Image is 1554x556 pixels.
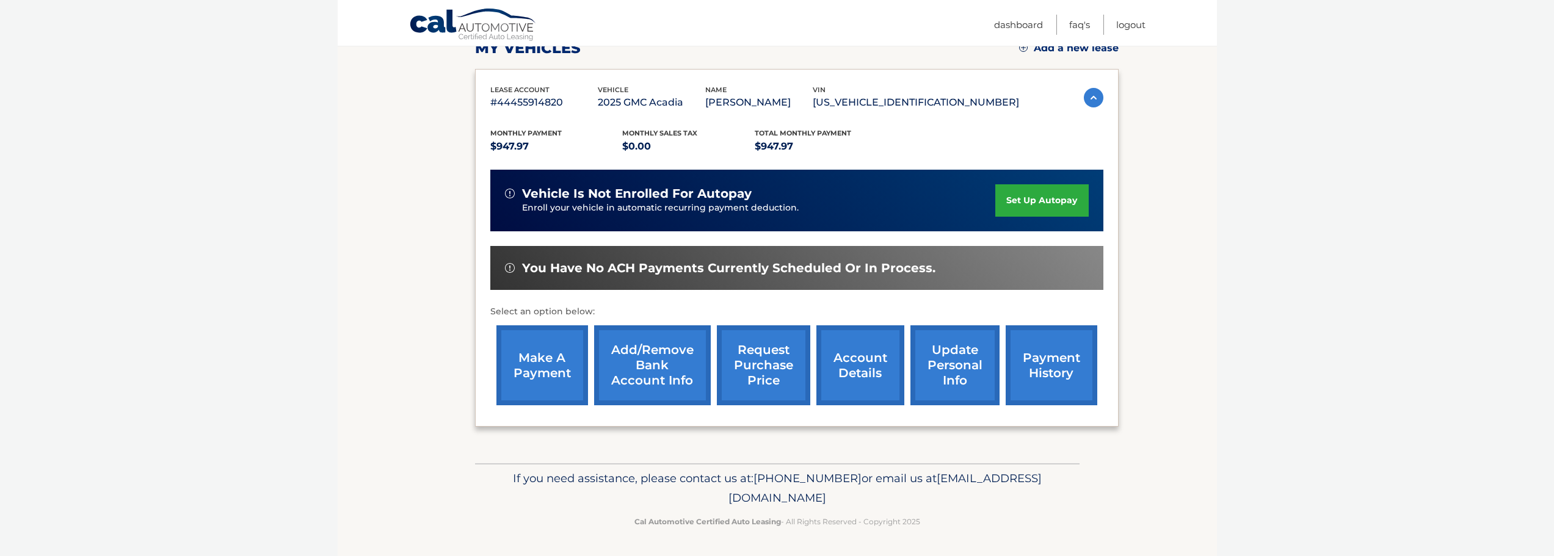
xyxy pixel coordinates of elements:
p: $0.00 [622,138,755,155]
a: make a payment [496,325,588,405]
span: name [705,85,727,94]
a: FAQ's [1069,15,1090,35]
p: [PERSON_NAME] [705,94,813,111]
h2: my vehicles [475,39,581,57]
span: [EMAIL_ADDRESS][DOMAIN_NAME] [728,471,1042,505]
img: alert-white.svg [505,189,515,198]
span: vehicle is not enrolled for autopay [522,186,752,201]
p: [US_VEHICLE_IDENTIFICATION_NUMBER] [813,94,1019,111]
strong: Cal Automotive Certified Auto Leasing [634,517,781,526]
a: Add/Remove bank account info [594,325,711,405]
p: 2025 GMC Acadia [598,94,705,111]
p: Select an option below: [490,305,1103,319]
a: request purchase price [717,325,810,405]
img: accordion-active.svg [1084,88,1103,107]
p: - All Rights Reserved - Copyright 2025 [483,515,1072,528]
a: account details [816,325,904,405]
span: [PHONE_NUMBER] [753,471,862,485]
p: $947.97 [755,138,887,155]
a: Dashboard [994,15,1043,35]
p: Enroll your vehicle in automatic recurring payment deduction. [522,201,996,215]
span: Monthly sales Tax [622,129,697,137]
span: Total Monthly Payment [755,129,851,137]
img: add.svg [1019,43,1028,52]
p: If you need assistance, please contact us at: or email us at [483,469,1072,508]
a: payment history [1006,325,1097,405]
span: lease account [490,85,550,94]
p: $947.97 [490,138,623,155]
span: vin [813,85,826,94]
span: Monthly Payment [490,129,562,137]
span: You have no ACH payments currently scheduled or in process. [522,261,935,276]
span: vehicle [598,85,628,94]
a: set up autopay [995,184,1088,217]
a: update personal info [910,325,1000,405]
a: Cal Automotive [409,8,537,43]
a: Add a new lease [1019,42,1119,54]
a: Logout [1116,15,1146,35]
p: #44455914820 [490,94,598,111]
img: alert-white.svg [505,263,515,273]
